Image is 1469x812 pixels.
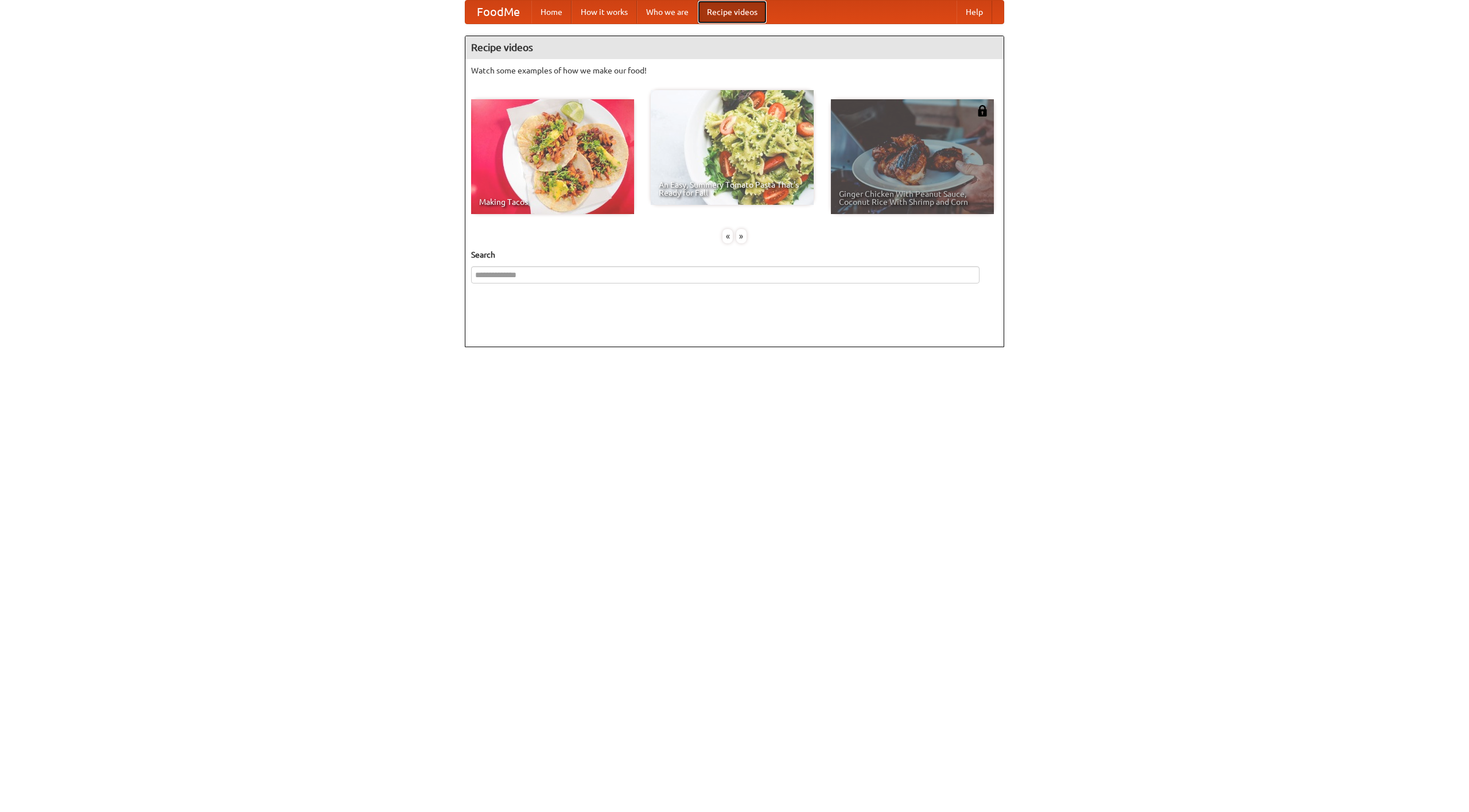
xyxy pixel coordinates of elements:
a: Recipe videos [698,1,767,24]
a: Help [957,1,992,24]
span: An Easy, Summery Tomato Pasta That's Ready for Fall [659,181,806,197]
p: Watch some examples of how we make our food! [471,65,998,76]
img: 483408.png [977,105,988,116]
div: « [722,229,733,243]
a: An Easy, Summery Tomato Pasta That's Ready for Fall [651,90,814,205]
a: Home [531,1,572,24]
span: Making Tacos [479,198,626,206]
a: FoodMe [465,1,531,24]
h5: Search [471,249,998,261]
a: Making Tacos [471,99,634,214]
div: » [736,229,747,243]
a: How it works [572,1,637,24]
h4: Recipe videos [465,36,1004,59]
a: Who we are [637,1,698,24]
